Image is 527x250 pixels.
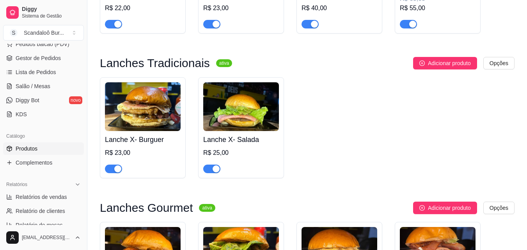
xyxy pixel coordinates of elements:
[100,203,193,213] h3: Lanches Gourmet
[3,52,84,64] a: Gestor de Pedidos
[105,134,181,145] h4: Lanche X- Burguer
[105,4,181,13] div: R$ 22,00
[16,82,50,90] span: Salão / Mesas
[3,38,84,50] button: Pedidos balcão (PDV)
[16,159,52,167] span: Complementos
[203,4,279,13] div: R$ 23,00
[199,204,215,212] sup: ativa
[3,25,84,41] button: Select a team
[16,68,56,76] span: Lista de Pedidos
[483,57,515,69] button: Opções
[428,204,471,212] span: Adicionar produto
[428,59,471,67] span: Adicionar produto
[419,205,425,211] span: plus-circle
[3,108,84,121] a: KDS
[105,82,181,131] img: product-image
[6,181,27,188] span: Relatórios
[3,94,84,106] a: Diggy Botnovo
[400,4,476,13] div: R$ 55,00
[419,60,425,66] span: plus-circle
[3,205,84,217] a: Relatório de clientes
[490,59,508,67] span: Opções
[203,134,279,145] h4: Lanche X- Salada
[216,59,232,67] sup: ativa
[24,29,64,37] div: Scandaloô Bur ...
[490,204,508,212] span: Opções
[203,82,279,131] img: product-image
[16,110,27,118] span: KDS
[100,59,210,68] h3: Lanches Tradicionais
[3,228,84,247] button: [EMAIL_ADDRESS][DOMAIN_NAME]
[22,6,81,13] span: Diggy
[10,29,18,37] span: S
[22,234,71,241] span: [EMAIL_ADDRESS][DOMAIN_NAME]
[302,4,377,13] div: R$ 40,00
[16,54,61,62] span: Gestor de Pedidos
[203,148,279,158] div: R$ 25,00
[16,221,63,229] span: Relatório de mesas
[16,207,65,215] span: Relatório de clientes
[22,13,81,19] span: Sistema de Gestão
[16,96,39,104] span: Diggy Bot
[3,142,84,155] a: Produtos
[3,66,84,78] a: Lista de Pedidos
[3,219,84,231] a: Relatório de mesas
[413,57,477,69] button: Adicionar produto
[16,193,67,201] span: Relatórios de vendas
[16,40,69,48] span: Pedidos balcão (PDV)
[16,145,37,152] span: Produtos
[483,202,515,214] button: Opções
[3,156,84,169] a: Complementos
[3,130,84,142] div: Catálogo
[3,191,84,203] a: Relatórios de vendas
[3,80,84,92] a: Salão / Mesas
[3,3,84,22] a: DiggySistema de Gestão
[413,202,477,214] button: Adicionar produto
[105,148,181,158] div: R$ 23,00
